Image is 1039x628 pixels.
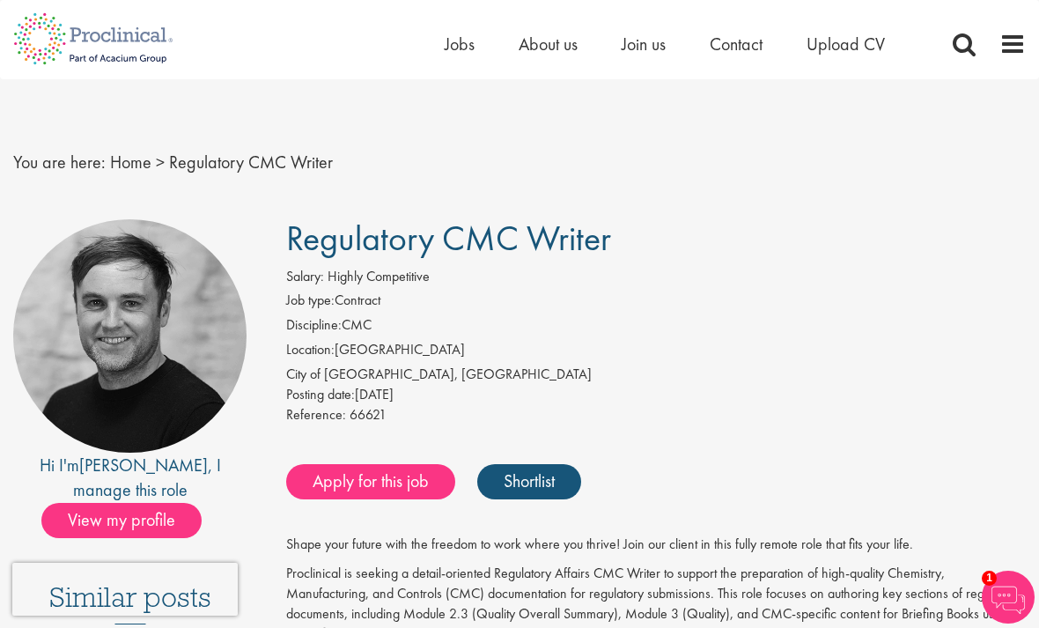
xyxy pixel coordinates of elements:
[982,571,997,586] span: 1
[110,151,151,174] a: breadcrumb link
[807,33,885,55] a: Upload CV
[169,151,333,174] span: Regulatory CMC Writer
[13,151,106,174] span: You are here:
[622,33,666,55] a: Join us
[286,340,1026,365] li: [GEOGRAPHIC_DATA]
[286,535,1026,555] p: Shape your future with the freedom to work where you thrive! Join our client in this fully remote...
[286,291,335,311] label: Job type:
[286,315,1026,340] li: CMC
[286,405,346,425] label: Reference:
[12,563,238,616] iframe: reCAPTCHA
[286,216,611,261] span: Regulatory CMC Writer
[286,464,455,499] a: Apply for this job
[286,385,1026,405] div: [DATE]
[286,315,342,336] label: Discipline:
[156,151,165,174] span: >
[286,365,1026,385] div: City of [GEOGRAPHIC_DATA], [GEOGRAPHIC_DATA]
[519,33,578,55] a: About us
[445,33,475,55] a: Jobs
[286,267,324,287] label: Salary:
[286,385,355,403] span: Posting date:
[286,291,1026,315] li: Contract
[710,33,763,55] a: Contact
[13,453,247,503] div: Hi I'm , I manage this role
[982,571,1035,624] img: Chatbot
[477,464,581,499] a: Shortlist
[41,503,202,538] span: View my profile
[286,340,335,360] label: Location:
[350,405,387,424] span: 66621
[13,219,247,453] img: imeage of recruiter Peter Duvall
[41,506,219,529] a: View my profile
[328,267,430,285] span: Highly Competitive
[79,454,208,477] a: [PERSON_NAME]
